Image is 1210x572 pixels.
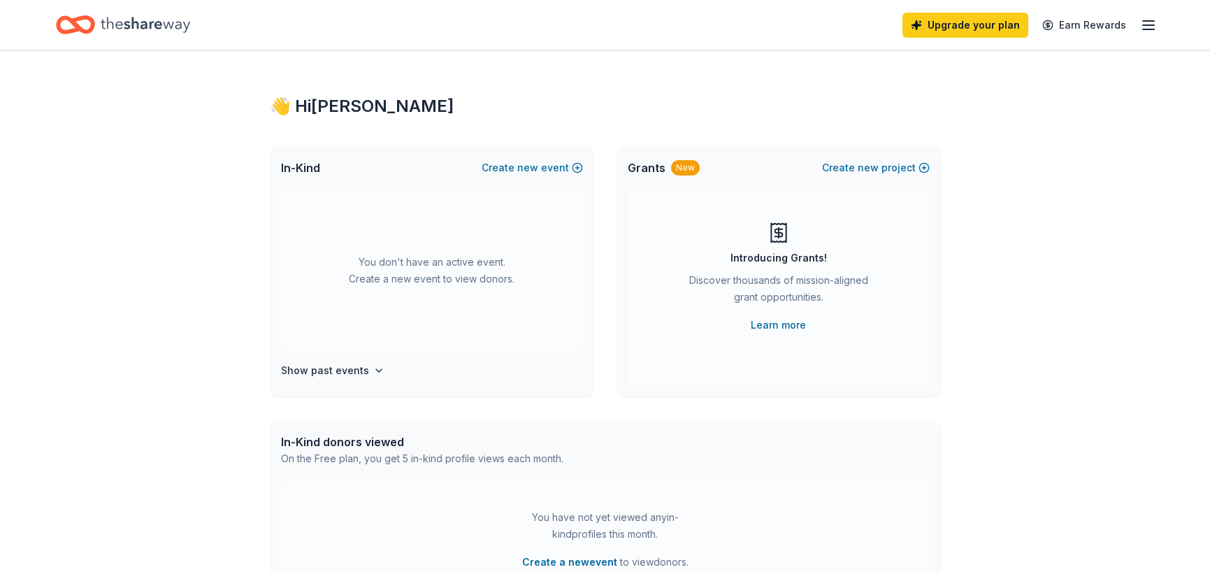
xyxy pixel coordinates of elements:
[730,250,827,266] div: Introducing Grants!
[822,159,930,176] button: Createnewproject
[281,362,384,379] button: Show past events
[281,159,320,176] span: In-Kind
[281,190,583,351] div: You don't have an active event. Create a new event to view donors.
[281,362,369,379] h4: Show past events
[281,450,563,467] div: On the Free plan, you get 5 in-kind profile views each month.
[522,554,689,571] span: to view donors .
[281,434,563,450] div: In-Kind donors viewed
[1034,13,1135,38] a: Earn Rewards
[56,8,190,41] a: Home
[628,159,665,176] span: Grants
[518,509,693,543] div: You have not yet viewed any in-kind profiles this month.
[270,95,941,117] div: 👋 Hi [PERSON_NAME]
[671,160,700,176] div: New
[902,13,1028,38] a: Upgrade your plan
[751,317,806,334] a: Learn more
[522,554,617,571] button: Create a newevent
[858,159,879,176] span: new
[517,159,538,176] span: new
[684,272,874,311] div: Discover thousands of mission-aligned grant opportunities.
[482,159,583,176] button: Createnewevent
